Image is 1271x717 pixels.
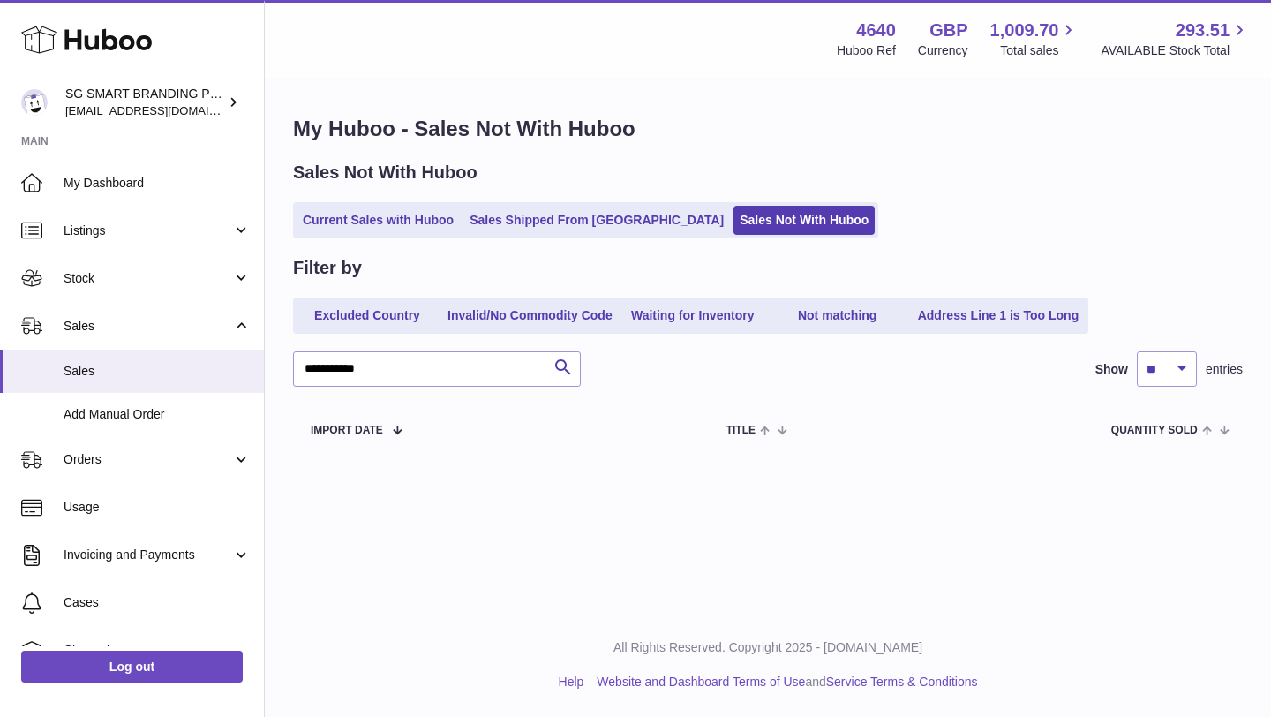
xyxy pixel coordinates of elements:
span: Total sales [1000,42,1079,59]
a: Invalid/No Commodity Code [441,301,619,330]
a: Waiting for Inventory [622,301,763,330]
strong: GBP [929,19,967,42]
span: Cases [64,594,251,611]
div: SG SMART BRANDING PTE. LTD. [65,86,224,119]
img: uktopsmileshipping@gmail.com [21,89,48,116]
span: Listings [64,223,232,239]
span: Import date [311,425,383,436]
a: Sales Shipped From [GEOGRAPHIC_DATA] [463,206,730,235]
a: Log out [21,651,243,683]
div: Currency [918,42,968,59]
a: Address Line 1 is Too Long [912,301,1086,330]
a: Service Terms & Conditions [826,675,978,689]
span: 293.51 [1176,19,1230,42]
span: Title [726,425,756,436]
label: Show [1095,361,1128,378]
li: and [590,674,977,691]
span: [EMAIL_ADDRESS][DOMAIN_NAME] [65,103,259,117]
span: Invoicing and Payments [64,547,232,563]
h1: My Huboo - Sales Not With Huboo [293,115,1243,143]
a: Website and Dashboard Terms of Use [597,675,805,689]
span: Add Manual Order [64,406,251,423]
span: Sales [64,363,251,380]
span: My Dashboard [64,175,251,192]
span: Quantity Sold [1111,425,1198,436]
span: 1,009.70 [990,19,1059,42]
h2: Filter by [293,256,362,280]
div: Huboo Ref [837,42,896,59]
span: Orders [64,451,232,468]
a: Excluded Country [297,301,438,330]
span: entries [1206,361,1243,378]
span: Channels [64,642,251,659]
strong: 4640 [856,19,896,42]
a: Help [559,675,584,689]
span: AVAILABLE Stock Total [1101,42,1250,59]
p: All Rights Reserved. Copyright 2025 - [DOMAIN_NAME] [279,639,1257,656]
a: 293.51 AVAILABLE Stock Total [1101,19,1250,59]
span: Usage [64,499,251,516]
span: Stock [64,270,232,287]
span: Sales [64,318,232,335]
a: Not matching [767,301,908,330]
h2: Sales Not With Huboo [293,161,478,185]
a: 1,009.70 Total sales [990,19,1079,59]
a: Current Sales with Huboo [297,206,460,235]
a: Sales Not With Huboo [733,206,875,235]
